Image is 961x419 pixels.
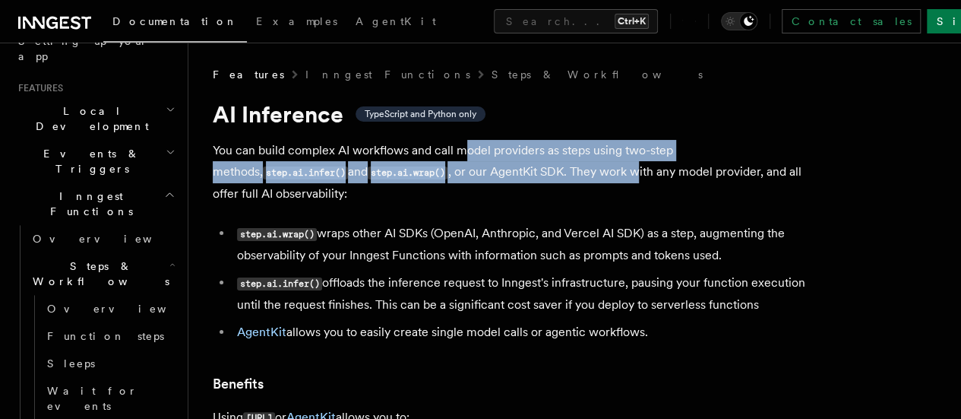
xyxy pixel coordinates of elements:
a: AgentKit [237,325,286,339]
code: step.ai.wrap() [237,228,317,241]
a: Benefits [213,373,264,395]
span: Steps & Workflows [27,259,169,289]
span: Features [213,67,284,82]
span: Features [12,82,63,94]
span: Examples [256,15,337,27]
a: Steps & Workflows [492,67,703,82]
a: AgentKit [346,5,445,41]
li: allows you to easily create single model calls or agentic workflows. [232,322,820,343]
a: Overview [41,295,179,322]
a: Setting up your app [12,27,179,70]
p: You can build complex AI workflows and call model providers as steps using two-step methods, and ... [213,140,820,205]
span: Overview [33,233,189,245]
li: offloads the inference request to Inngest's infrastructure, pausing your function execution until... [232,272,820,316]
span: Inngest Functions [12,189,164,219]
button: Inngest Functions [12,183,179,225]
a: Inngest Functions [305,67,470,82]
span: AgentKit [356,15,436,27]
button: Toggle dark mode [721,12,757,30]
span: Events & Triggers [12,146,166,176]
a: Examples [247,5,346,41]
code: step.ai.infer() [237,278,322,290]
a: Sleeps [41,350,179,377]
span: Function steps [47,330,164,342]
a: Documentation [103,5,247,43]
span: Documentation [112,15,238,27]
span: Local Development [12,103,166,134]
span: TypeScript and Python only [365,108,476,120]
button: Local Development [12,97,179,140]
a: Function steps [41,322,179,350]
span: Wait for events [47,385,138,412]
li: wraps other AI SDKs (OpenAI, Anthropic, and Vercel AI SDK) as a step, augmenting the observabilit... [232,223,820,266]
span: Sleeps [47,357,95,370]
button: Events & Triggers [12,140,179,183]
a: Contact sales [782,9,921,33]
button: Steps & Workflows [27,252,179,295]
a: Overview [27,225,179,252]
kbd: Ctrl+K [615,14,649,29]
button: Search...Ctrl+K [494,9,658,33]
code: step.ai.wrap() [368,167,447,179]
span: Overview [47,303,204,315]
h1: AI Inference [213,100,820,128]
code: step.ai.infer() [263,167,348,179]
